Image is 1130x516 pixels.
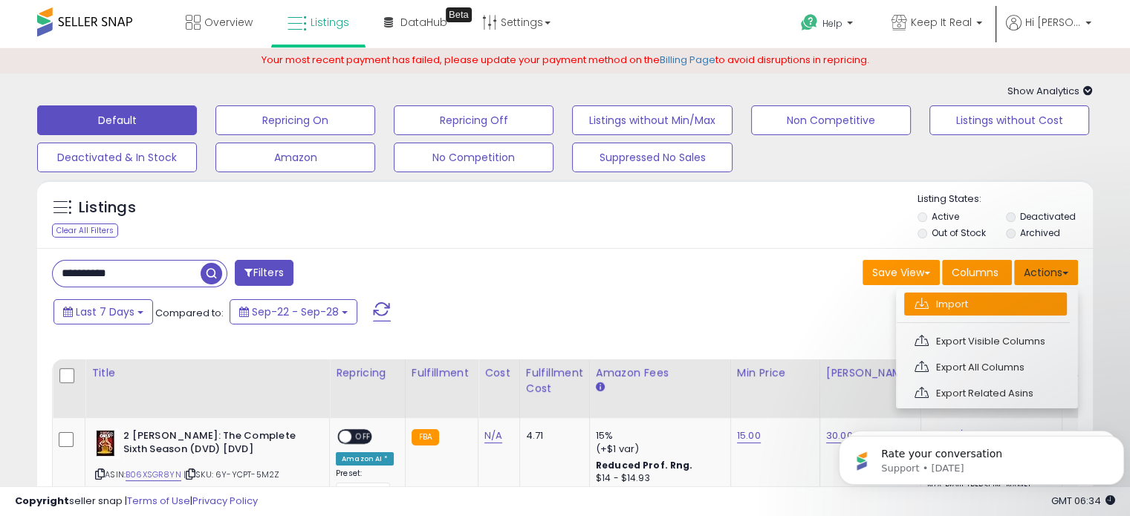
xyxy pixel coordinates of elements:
[52,223,118,238] div: Clear All Filters
[215,143,375,172] button: Amazon
[412,429,439,445] small: FBA
[1025,15,1081,30] span: Hi [PERSON_NAME]
[252,304,339,319] span: Sep-22 - Sep-28
[789,2,868,48] a: Help
[484,365,513,381] div: Cost
[526,365,583,396] div: Fulfillment Cost
[904,382,1067,405] a: Export Related Asins
[572,143,732,172] button: Suppressed No Sales
[123,429,304,460] b: 2 [PERSON_NAME]: The Complete Sixth Season (DVD) [DVD]
[37,143,197,172] button: Deactivated & In Stock
[833,405,1130,509] iframe: Intercom notifications message
[737,428,761,443] a: 15.00
[751,105,911,135] button: Non Competitive
[215,105,375,135] button: Repricing On
[184,468,279,480] span: | SKU: 6Y-YCPT-5M2Z
[1019,226,1059,239] label: Archived
[204,15,253,30] span: Overview
[394,105,553,135] button: Repricing Off
[737,365,814,381] div: Min Price
[826,365,915,381] div: [PERSON_NAME]
[596,459,693,471] b: Reduced Prof. Rng.
[230,299,357,324] button: Sep-22 - Sep-28
[400,15,447,30] span: DataHub
[1014,260,1078,285] button: Actions
[800,13,819,32] i: Get Help
[336,365,399,381] div: Repricing
[76,304,134,319] span: Last 7 Days
[911,15,972,30] span: Keep It Real
[336,452,394,466] div: Amazon AI *
[15,494,258,509] div: seller snap | |
[572,105,732,135] button: Listings without Min/Max
[262,53,869,67] span: Your most recent payment has failed, please update your payment method on the to avoid disruption...
[311,15,349,30] span: Listings
[596,472,719,485] div: $14 - $14.93
[929,105,1089,135] button: Listings without Cost
[235,260,293,286] button: Filters
[95,429,318,498] div: ASIN:
[446,7,472,22] div: Tooltip anchor
[1006,15,1091,48] a: Hi [PERSON_NAME]
[596,381,605,394] small: Amazon Fees.
[904,330,1067,353] a: Export Visible Columns
[15,494,69,508] strong: Copyright
[932,226,986,239] label: Out of Stock
[91,365,323,381] div: Title
[53,299,153,324] button: Last 7 Days
[596,429,719,442] div: 15%
[336,468,394,502] div: Preset:
[79,197,136,218] h5: Listings
[660,53,715,67] a: Billing Page
[1007,84,1093,98] span: Show Analytics
[596,442,719,456] div: (+$1 var)
[412,365,472,381] div: Fulfillment
[192,494,258,508] a: Privacy Policy
[918,192,1093,206] p: Listing States:
[127,494,190,508] a: Terms of Use
[904,356,1067,379] a: Export All Columns
[37,105,197,135] button: Default
[952,265,999,280] span: Columns
[351,430,375,442] span: OFF
[932,210,959,223] label: Active
[155,306,224,320] span: Compared to:
[826,428,853,443] a: 30.00
[822,17,842,30] span: Help
[596,365,724,381] div: Amazon Fees
[126,468,181,481] a: B06XSGR8YN
[904,293,1067,316] a: Import
[95,429,120,459] img: 510eE+vksvL._SL40_.jpg
[942,260,1012,285] button: Columns
[484,428,502,443] a: N/A
[394,143,553,172] button: No Competition
[863,260,940,285] button: Save View
[1019,210,1075,223] label: Deactivated
[526,429,578,442] div: 4.71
